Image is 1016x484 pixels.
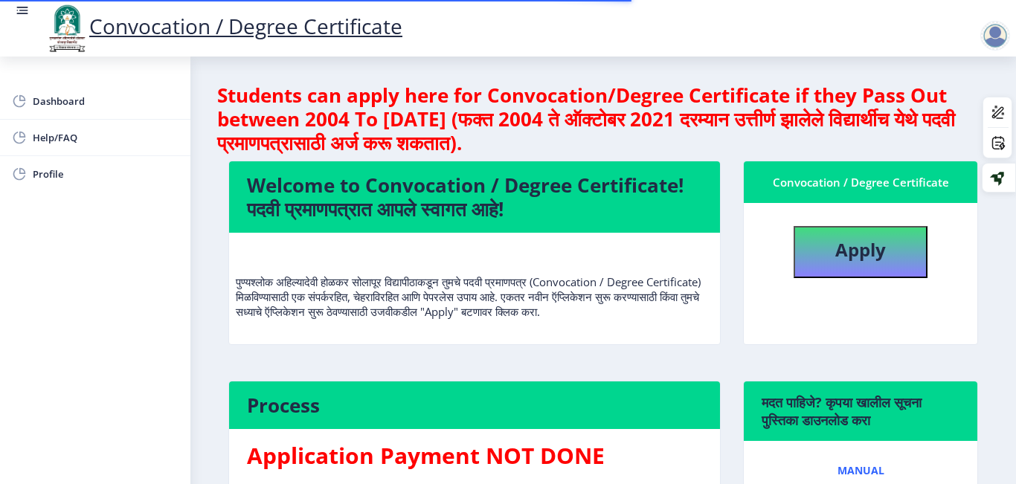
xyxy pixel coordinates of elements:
b: Apply [835,237,886,262]
a: Convocation / Degree Certificate [45,12,402,40]
span: Dashboard [33,92,179,110]
h6: मदत पाहिजे? कृपया खालील सूचना पुस्तिका डाउनलोड करा [762,393,959,429]
h4: Welcome to Convocation / Degree Certificate! पदवी प्रमाणपत्रात आपले स्वागत आहे! [247,173,702,221]
span: Profile [33,165,179,183]
span: Help/FAQ [33,129,179,146]
button: Apply [794,226,927,278]
p: पुण्यश्लोक अहिल्यादेवी होळकर सोलापूर विद्यापीठाकडून तुमचे पदवी प्रमाणपत्र (Convocation / Degree C... [236,245,713,319]
h4: Process [247,393,702,417]
div: Convocation / Degree Certificate [762,173,959,191]
span: Manual [837,465,884,477]
img: logo [45,3,89,54]
h3: Application Payment NOT DONE [247,441,702,471]
h4: Students can apply here for Convocation/Degree Certificate if they Pass Out between 2004 To [DATE... [217,83,989,155]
